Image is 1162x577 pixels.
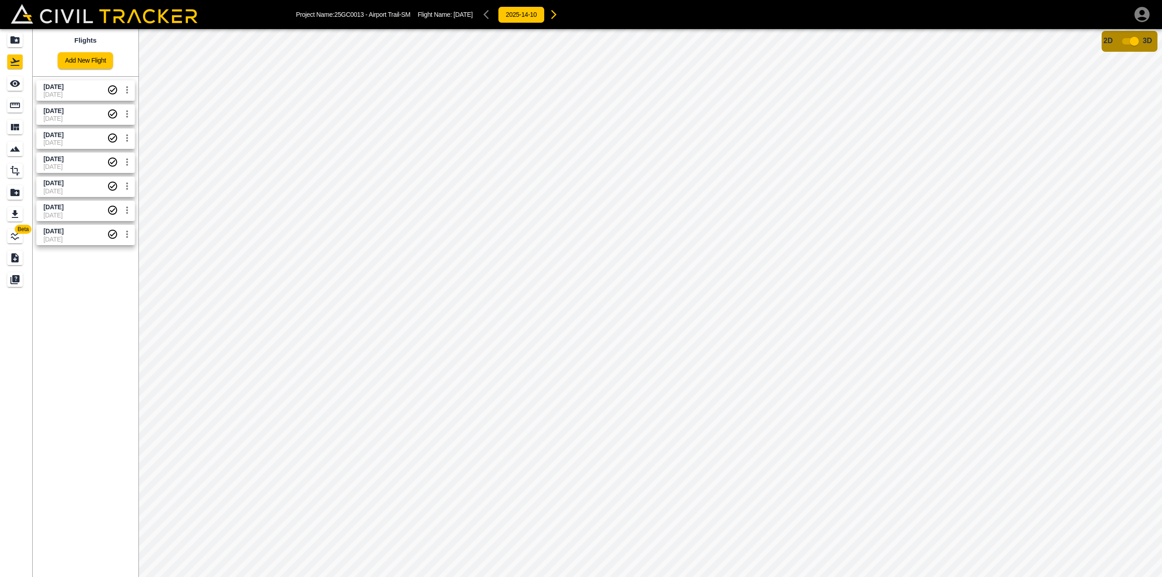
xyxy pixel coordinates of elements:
span: [DATE] [453,11,473,18]
span: 3D [1143,37,1152,44]
span: 2D [1103,37,1113,44]
p: Flight Name: [418,11,473,18]
p: Project Name: 25GC0013 - Airport Trail-SM [296,11,410,18]
img: Civil Tracker [11,4,197,23]
button: 2025-14-10 [498,6,544,23]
